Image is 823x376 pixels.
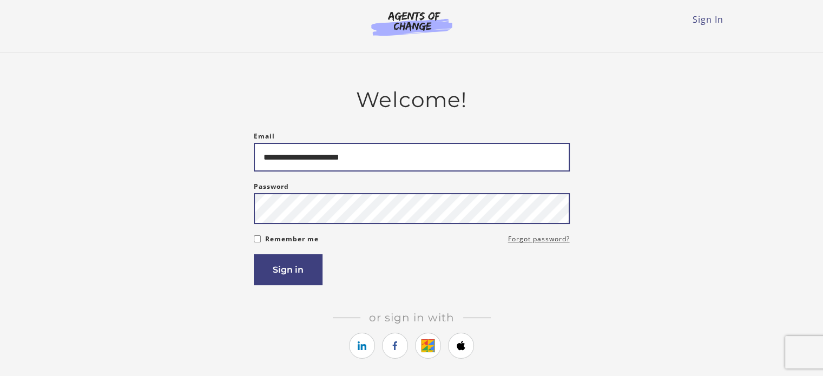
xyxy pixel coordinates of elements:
[415,333,441,359] a: https://courses.thinkific.com/users/auth/google?ss%5Breferral%5D=&ss%5Buser_return_to%5D=https%3A...
[254,180,289,193] label: Password
[508,233,570,246] a: Forgot password?
[360,311,463,324] span: Or sign in with
[693,14,723,25] a: Sign In
[265,233,319,246] label: Remember me
[254,87,570,113] h2: Welcome!
[254,130,275,143] label: Email
[254,254,322,285] button: Sign in
[360,11,464,36] img: Agents of Change Logo
[448,333,474,359] a: https://courses.thinkific.com/users/auth/apple?ss%5Breferral%5D=&ss%5Buser_return_to%5D=https%3A%...
[382,333,408,359] a: https://courses.thinkific.com/users/auth/facebook?ss%5Breferral%5D=&ss%5Buser_return_to%5D=https%...
[349,333,375,359] a: https://courses.thinkific.com/users/auth/linkedin?ss%5Breferral%5D=&ss%5Buser_return_to%5D=https%...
